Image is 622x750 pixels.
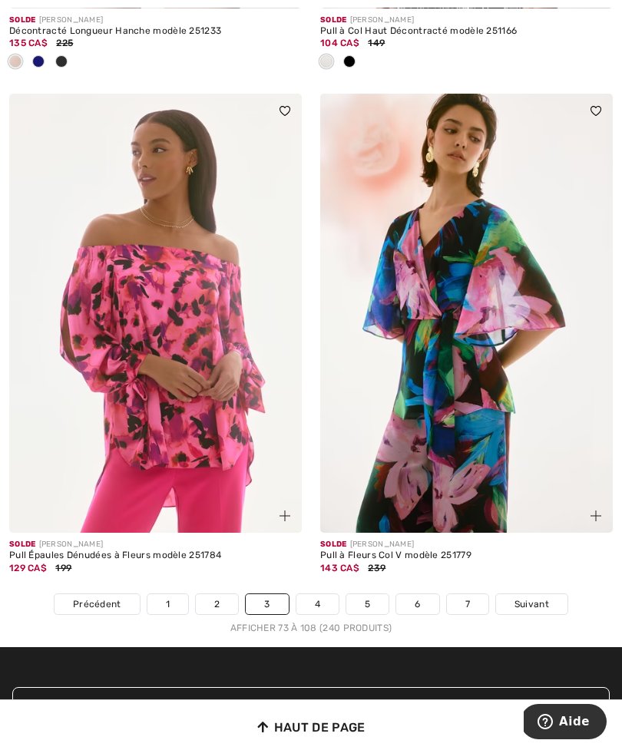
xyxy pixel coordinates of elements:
[338,50,361,75] div: Black
[368,563,385,573] span: 239
[346,594,389,614] a: 5
[320,550,613,561] div: Pull à Fleurs Col V modèle 251779
[196,594,238,614] a: 2
[50,50,73,75] div: Black
[9,550,302,561] div: Pull Épaules Dénudées à Fleurs modèle 251784
[56,38,73,48] span: 225
[591,106,601,115] img: heart_black_full.svg
[9,94,302,533] img: Pull Épaules Dénudées à Fleurs modèle 251784. Noir/Multi
[368,38,385,48] span: 149
[73,597,121,611] span: Précédent
[9,15,36,25] span: Solde
[524,704,607,742] iframe: Ouvre un widget dans lequel vous pouvez trouver plus d’informations
[496,594,567,614] a: Suivant
[514,597,549,611] span: Suivant
[320,563,359,573] span: 143 CA$
[9,15,302,26] div: [PERSON_NAME]
[9,539,302,550] div: [PERSON_NAME]
[55,594,140,614] a: Précédent
[246,594,288,614] a: 3
[396,594,438,614] a: 6
[591,510,601,521] img: plus_v2.svg
[9,563,47,573] span: 129 CA$
[280,510,290,521] img: plus_v2.svg
[4,50,27,75] div: Parchment
[320,540,347,549] span: Solde
[320,15,613,26] div: [PERSON_NAME]
[447,594,488,614] a: 7
[320,539,613,550] div: [PERSON_NAME]
[280,106,290,115] img: heart_black_full.svg
[9,26,302,37] div: Décontracté Longueur Hanche modèle 251233
[9,540,36,549] span: Solde
[320,26,613,37] div: Pull à Col Haut Décontracté modèle 251166
[147,594,188,614] a: 1
[320,38,359,48] span: 104 CA$
[55,563,71,573] span: 199
[315,50,338,75] div: Vanilla
[296,594,339,614] a: 4
[9,38,48,48] span: 135 CA$
[27,50,50,75] div: Midnight Blue
[320,15,347,25] span: Solde
[320,94,613,533] img: Pull à Fleurs Col V modèle 251779. Noir/Multi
